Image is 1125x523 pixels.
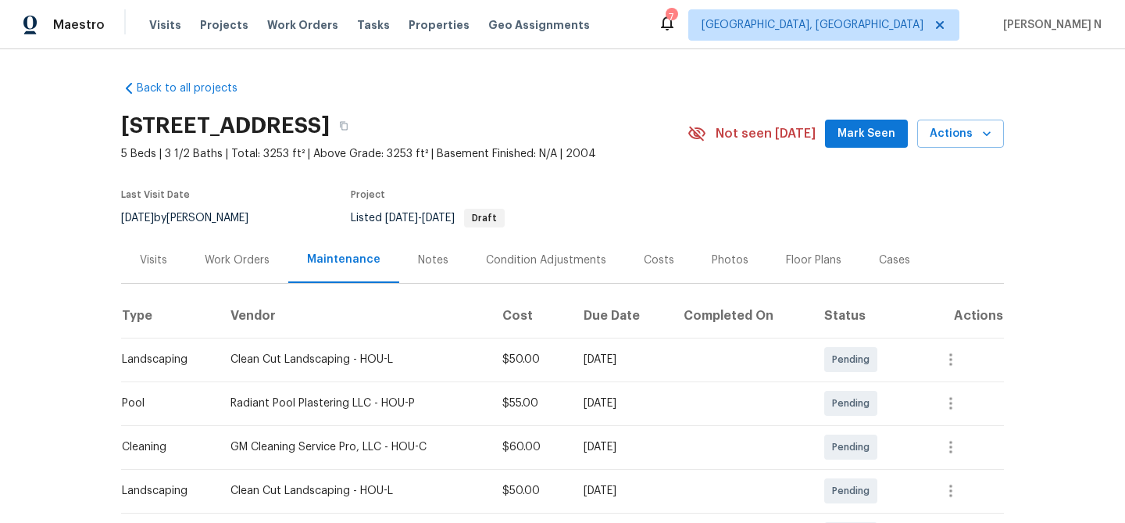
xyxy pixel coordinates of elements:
span: Pending [832,396,876,411]
div: $55.00 [502,396,559,411]
span: [GEOGRAPHIC_DATA], [GEOGRAPHIC_DATA] [702,17,923,33]
span: [DATE] [422,213,455,224]
div: Clean Cut Landscaping - HOU-L [230,352,477,367]
div: Floor Plans [786,253,841,268]
div: [DATE] [584,483,659,499]
span: Work Orders [267,17,338,33]
div: $50.00 [502,483,559,499]
span: Pending [832,483,876,499]
div: Cleaning [122,439,205,455]
th: Vendor [218,294,490,338]
div: Pool [122,396,205,411]
button: Mark Seen [825,120,908,149]
div: by [PERSON_NAME] [121,209,267,227]
span: Properties [409,17,470,33]
span: Pending [832,352,876,367]
span: Last Visit Date [121,190,190,199]
th: Completed On [671,294,812,338]
span: Project [351,190,385,199]
span: Not seen [DATE] [716,126,816,141]
div: Notes [418,253,448,268]
div: Cases [879,253,910,268]
th: Status [812,294,920,338]
div: Condition Adjustments [486,253,606,268]
div: Photos [712,253,748,268]
div: Work Orders [205,253,270,268]
div: 7 [666,9,677,25]
span: [PERSON_NAME] N [997,17,1102,33]
span: 5 Beds | 3 1/2 Baths | Total: 3253 ft² | Above Grade: 3253 ft² | Basement Finished: N/A | 2004 [121,146,687,162]
div: Maintenance [307,252,380,267]
div: [DATE] [584,396,659,411]
button: Actions [917,120,1004,149]
div: Radiant Pool Plastering LLC - HOU-P [230,396,477,411]
span: Projects [200,17,248,33]
div: Clean Cut Landscaping - HOU-L [230,483,477,499]
th: Cost [490,294,571,338]
div: Visits [140,253,167,268]
span: Actions [930,124,991,144]
span: - [385,213,455,224]
div: Landscaping [122,352,205,367]
h2: [STREET_ADDRESS] [121,118,330,134]
span: Geo Assignments [488,17,590,33]
span: Mark Seen [837,124,895,144]
th: Due Date [571,294,671,338]
div: [DATE] [584,439,659,455]
span: Visits [149,17,181,33]
span: Listed [351,213,505,224]
div: GM Cleaning Service Pro, LLC - HOU-C [230,439,477,455]
div: $50.00 [502,352,559,367]
span: Maestro [53,17,105,33]
button: Copy Address [330,112,358,140]
div: $60.00 [502,439,559,455]
div: [DATE] [584,352,659,367]
th: Type [121,294,218,338]
span: [DATE] [121,213,154,224]
div: Costs [644,253,674,268]
span: [DATE] [385,213,418,224]
span: Pending [832,439,876,455]
div: Landscaping [122,483,205,499]
span: Tasks [357,20,390,30]
th: Actions [920,294,1004,338]
a: Back to all projects [121,81,271,96]
span: Draft [466,213,503,223]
